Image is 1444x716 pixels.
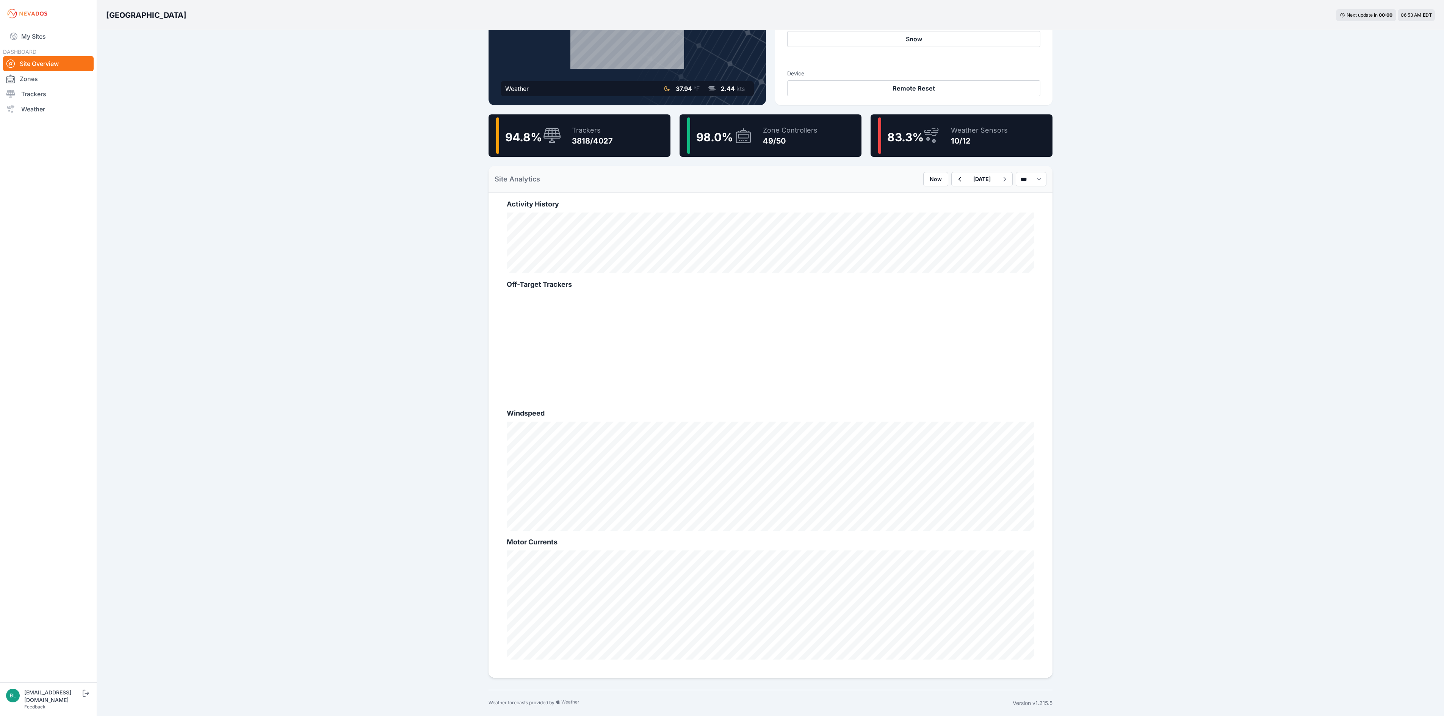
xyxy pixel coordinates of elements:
h2: Activity History [507,199,1034,209]
span: Next update in [1347,12,1378,18]
span: DASHBOARD [3,48,36,55]
nav: Breadcrumb [106,5,186,25]
h2: Windspeed [507,408,1034,419]
h3: Device [787,70,1040,77]
a: Trackers [3,86,94,102]
a: 83.3%Weather Sensors10/12 [871,114,1052,157]
h2: Site Analytics [495,174,540,184]
span: EDT [1423,12,1432,18]
div: 10/12 [951,136,1008,146]
img: blippencott@invenergy.com [6,689,20,702]
span: 98.0 % [696,130,733,144]
h3: [GEOGRAPHIC_DATA] [106,10,186,20]
div: Version v1.215.5 [1013,699,1052,707]
div: Zone Controllers [763,125,818,136]
span: 94.8 % [505,130,542,144]
div: Weather Sensors [951,125,1008,136]
div: Weather [505,84,529,93]
div: Trackers [572,125,613,136]
span: 83.3 % [887,130,924,144]
div: Weather forecasts provided by [489,699,1013,707]
button: Now [923,172,948,186]
div: [EMAIL_ADDRESS][DOMAIN_NAME] [24,689,81,704]
button: Snow [787,31,1040,47]
a: My Sites [3,27,94,45]
a: Site Overview [3,56,94,71]
span: °F [694,85,700,92]
span: 37.94 [676,85,692,92]
span: 2.44 [721,85,735,92]
h2: Off-Target Trackers [507,279,1034,290]
a: 98.0%Zone Controllers49/50 [680,114,861,157]
a: 94.8%Trackers3818/4027 [489,114,670,157]
div: 3818/4027 [572,136,613,146]
button: Remote Reset [787,80,1040,96]
h2: Motor Currents [507,537,1034,547]
div: 00 : 00 [1379,12,1392,18]
a: Zones [3,71,94,86]
button: [DATE] [967,172,997,186]
div: 49/50 [763,136,818,146]
a: Feedback [24,704,45,710]
span: 06:53 AM [1401,12,1421,18]
span: kts [736,85,745,92]
a: Weather [3,102,94,117]
img: Nevados [6,8,49,20]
